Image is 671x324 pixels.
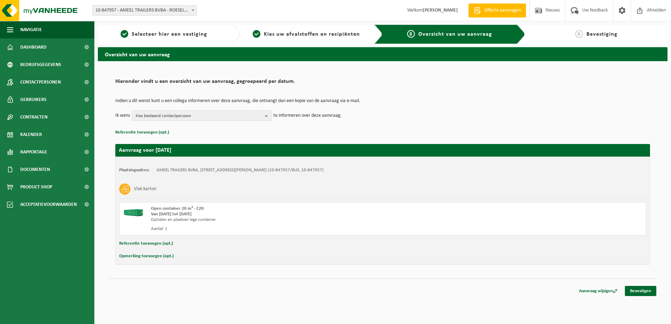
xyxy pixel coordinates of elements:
[418,31,492,37] span: Overzicht van uw aanvraag
[625,286,656,296] a: Bevestigen
[483,7,522,14] span: Offerte aanvragen
[20,126,42,143] span: Kalender
[134,183,156,195] h3: Vlak karton
[468,3,526,17] a: Offerte aanvragen
[273,110,342,121] p: te informeren over deze aanvraag.
[92,5,197,16] span: 10-847957 - AMEEL TRAILERS BVBA - ROESELARE
[151,226,411,232] div: Aantal: 1
[93,6,196,15] span: 10-847957 - AMEEL TRAILERS BVBA - ROESELARE
[20,56,61,73] span: Bedrijfsgegevens
[121,30,128,38] span: 1
[20,91,46,108] span: Gebruikers
[20,38,46,56] span: Dashboard
[253,30,260,38] span: 2
[151,206,204,211] span: Open container 20 m³ - C20
[119,239,173,248] button: Referentie toevoegen (opt.)
[575,30,583,38] span: 4
[574,286,623,296] a: Aanvraag wijzigen
[20,143,47,161] span: Rapportage
[20,178,52,196] span: Product Shop
[423,8,458,13] strong: [PERSON_NAME]
[264,31,360,37] span: Kies uw afvalstoffen en recipiënten
[20,161,50,178] span: Documenten
[244,30,369,38] a: 2Kies uw afvalstoffen en recipiënten
[151,212,192,216] strong: Van [DATE] tot [DATE]
[586,31,618,37] span: Bevestiging
[115,110,130,121] p: Ik wens
[115,99,650,103] p: Indien u dit wenst kunt u een collega informeren over deze aanvraag, die ontvangt dan een kopie v...
[20,108,48,126] span: Contracten
[123,206,144,216] img: HK-XC-20-GN-00.png
[132,110,272,121] button: Kies bestaand contactpersoon
[151,217,411,223] div: Ophalen en plaatsen lege container
[136,111,262,121] span: Kies bestaand contactpersoon
[115,128,169,137] button: Referentie toevoegen (opt.)
[132,31,207,37] span: Selecteer hier een vestiging
[20,196,77,213] span: Acceptatievoorwaarden
[119,168,150,172] strong: Plaatsingsadres:
[20,73,61,91] span: Contactpersonen
[115,79,650,88] h2: Hieronder vindt u een overzicht van uw aanvraag, gegroepeerd per datum.
[157,167,324,173] td: AMEEL TRAILERS BVBA, [STREET_ADDRESS][PERSON_NAME] (10-847957/BUS, 10-847957)
[20,21,42,38] span: Navigatie
[119,147,171,153] strong: Aanvraag voor [DATE]
[98,47,668,61] h2: Overzicht van uw aanvraag
[119,252,174,261] button: Opmerking toevoegen (opt.)
[101,30,226,38] a: 1Selecteer hier een vestiging
[407,30,415,38] span: 3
